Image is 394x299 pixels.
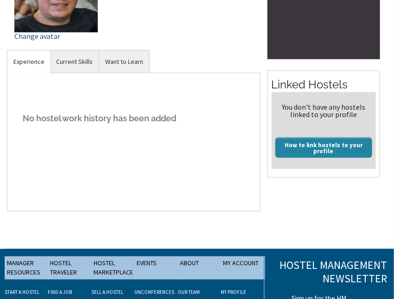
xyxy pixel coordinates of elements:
[7,50,51,73] a: Experience
[14,32,98,40] div: Change avatar
[5,256,49,280] a: MANAGER RESOURCES
[221,289,247,295] a: My Profile
[14,104,253,132] h5: No hostel work history has been added
[275,103,372,118] div: You don't have any hostels linked to your profile
[272,77,376,93] h2: Linked Hostels
[50,50,99,73] a: Current Skills
[91,256,135,280] a: HOSTEL MARKETPLACE
[48,289,72,295] a: FIND A JOB
[178,256,222,280] a: ABOUT
[275,137,372,157] a: How to link hostels to your profile
[5,289,39,295] a: START A HOSTEL
[134,289,174,295] a: UNCONFERENCES
[99,50,149,73] a: Want to Learn
[48,256,92,280] a: HOSTEL TRAVELER
[221,256,265,280] a: MY ACCOUNT
[271,259,387,286] h3: Hostel Management Newsletter
[134,256,178,280] a: EVENTS
[91,289,123,295] a: SELL A HOSTEL
[178,289,200,295] a: OUR TEAM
